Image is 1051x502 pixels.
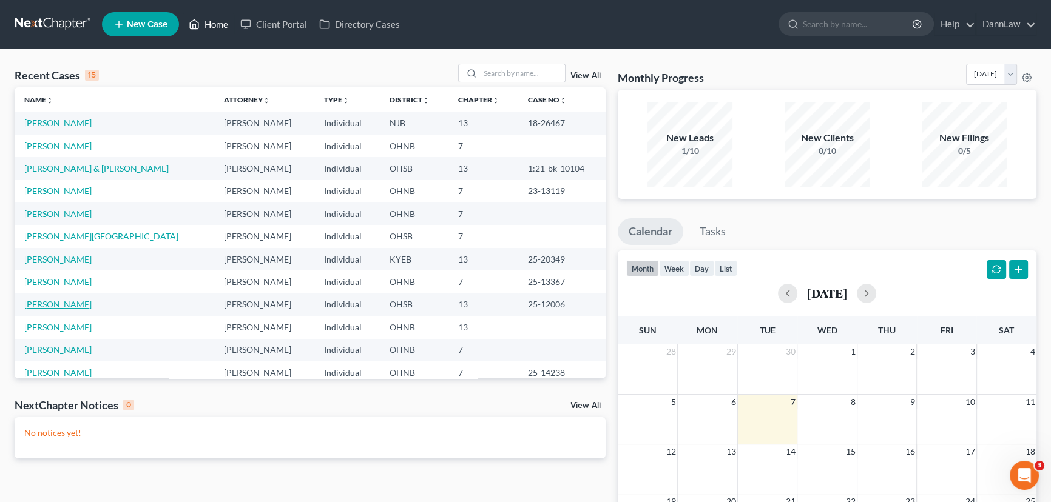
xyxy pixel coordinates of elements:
[313,13,406,35] a: Directory Cases
[448,135,518,157] td: 7
[1035,461,1044,470] span: 3
[380,135,448,157] td: OHNB
[46,97,53,104] i: unfold_more
[458,95,499,104] a: Chapterunfold_more
[24,163,169,173] a: [PERSON_NAME] & [PERSON_NAME]
[964,444,976,459] span: 17
[725,344,737,359] span: 29
[518,157,606,179] td: 1:21-bk-10104
[518,180,606,202] td: 23-13119
[789,395,797,409] span: 7
[618,70,704,85] h3: Monthly Progress
[785,145,870,157] div: 0/10
[380,225,448,247] td: OHSB
[380,316,448,338] td: OHNB
[314,180,380,202] td: Individual
[559,97,567,104] i: unfold_more
[214,112,314,134] td: [PERSON_NAME]
[214,270,314,293] td: [PERSON_NAME]
[850,344,857,359] span: 1
[618,218,683,245] a: Calendar
[314,361,380,384] td: Individual
[518,361,606,384] td: 25-14238
[314,112,380,134] td: Individual
[817,325,837,335] span: Wed
[659,260,689,276] button: week
[448,270,518,293] td: 7
[845,444,857,459] span: 15
[785,344,797,359] span: 30
[448,316,518,338] td: 13
[24,367,92,378] a: [PERSON_NAME]
[24,254,92,264] a: [PERSON_NAME]
[492,97,499,104] i: unfold_more
[665,444,677,459] span: 12
[730,395,737,409] span: 6
[24,141,92,151] a: [PERSON_NAME]
[314,225,380,247] td: Individual
[922,145,1007,157] div: 0/5
[380,270,448,293] td: OHNB
[785,131,870,145] div: New Clients
[448,180,518,202] td: 7
[214,225,314,247] td: [PERSON_NAME]
[448,293,518,316] td: 13
[934,13,975,35] a: Help
[15,68,99,82] div: Recent Cases
[725,444,737,459] span: 13
[922,131,1007,145] div: New Filings
[969,344,976,359] span: 3
[24,118,92,128] a: [PERSON_NAME]
[24,322,92,332] a: [PERSON_NAME]
[314,316,380,338] td: Individual
[976,13,1036,35] a: DannLaw
[570,72,601,80] a: View All
[1024,444,1036,459] span: 18
[380,248,448,270] td: KYEB
[123,400,134,410] div: 0
[422,97,430,104] i: unfold_more
[127,20,167,29] span: New Case
[448,112,518,134] td: 13
[314,339,380,361] td: Individual
[263,97,270,104] i: unfold_more
[448,339,518,361] td: 7
[85,70,99,81] div: 15
[24,186,92,196] a: [PERSON_NAME]
[380,112,448,134] td: NJB
[24,427,596,439] p: No notices yet!
[448,248,518,270] td: 13
[518,112,606,134] td: 18-26467
[24,276,92,287] a: [PERSON_NAME]
[941,325,953,335] span: Fri
[380,361,448,384] td: OHNB
[314,202,380,225] td: Individual
[528,95,567,104] a: Case Nounfold_more
[214,293,314,316] td: [PERSON_NAME]
[380,339,448,361] td: OHNB
[1029,344,1036,359] span: 4
[665,344,677,359] span: 28
[214,339,314,361] td: [PERSON_NAME]
[314,248,380,270] td: Individual
[1024,395,1036,409] span: 11
[1010,461,1039,490] iframe: Intercom live chat
[214,248,314,270] td: [PERSON_NAME]
[214,202,314,225] td: [PERSON_NAME]
[518,293,606,316] td: 25-12006
[647,131,732,145] div: New Leads
[390,95,430,104] a: Districtunfold_more
[324,95,350,104] a: Typeunfold_more
[234,13,313,35] a: Client Portal
[999,325,1014,335] span: Sat
[314,293,380,316] td: Individual
[24,299,92,309] a: [PERSON_NAME]
[689,260,714,276] button: day
[964,395,976,409] span: 10
[380,180,448,202] td: OHNB
[626,260,659,276] button: month
[850,395,857,409] span: 8
[647,145,732,157] div: 1/10
[689,218,737,245] a: Tasks
[448,202,518,225] td: 7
